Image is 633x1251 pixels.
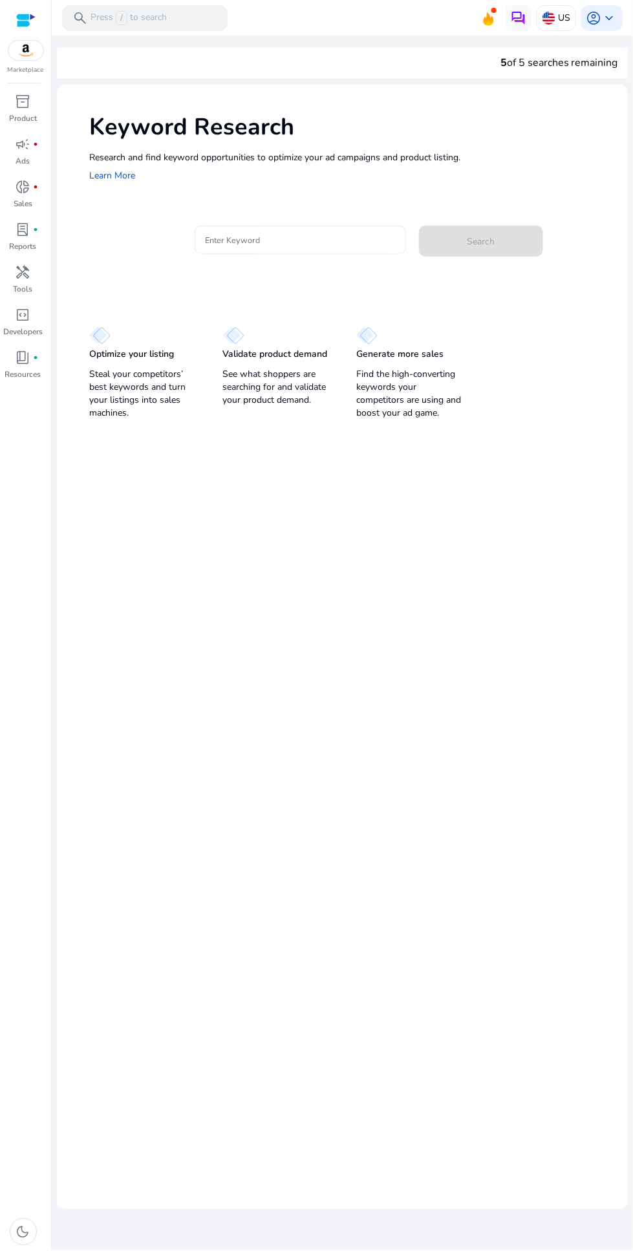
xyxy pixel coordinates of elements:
p: US [558,6,570,29]
h1: Keyword Research [89,113,615,141]
img: diamond.svg [356,326,378,345]
p: Sales [14,198,32,209]
img: amazon.svg [8,41,43,60]
span: keyboard_arrow_down [602,10,617,26]
p: Press to search [91,11,167,25]
p: Reports [10,241,37,252]
p: Marketplace [8,65,44,75]
span: book_4 [16,350,31,365]
p: Product [9,112,37,124]
span: lab_profile [16,222,31,237]
p: Research and find keyword opportunities to optimize your ad campaigns and product listing. [89,151,615,164]
span: campaign [16,136,31,152]
p: Resources [5,369,41,380]
p: Validate product demand [223,348,328,361]
p: See what shoppers are searching for and validate your product demand. [223,368,331,407]
span: donut_small [16,179,31,195]
p: Developers [3,326,43,337]
p: Steal your competitors’ best keywords and turn your listings into sales machines. [89,368,197,420]
img: us.svg [542,12,555,25]
span: / [116,11,127,25]
span: code_blocks [16,307,31,323]
a: Learn More [89,169,135,182]
img: diamond.svg [223,326,244,345]
p: Generate more sales [356,348,444,361]
p: Optimize your listing [89,348,174,361]
img: diamond.svg [89,326,111,345]
span: fiber_manual_record [34,227,39,232]
p: Tools [14,283,33,295]
span: fiber_manual_record [34,142,39,147]
span: search [72,10,88,26]
p: Ads [16,155,30,167]
span: handyman [16,264,31,280]
span: fiber_manual_record [34,355,39,360]
span: account_circle [586,10,602,26]
span: 5 [500,56,507,70]
span: dark_mode [16,1224,31,1240]
span: inventory_2 [16,94,31,109]
div: of 5 searches remaining [500,55,618,70]
span: fiber_manual_record [34,184,39,189]
p: Find the high-converting keywords your competitors are using and boost your ad game. [356,368,464,420]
